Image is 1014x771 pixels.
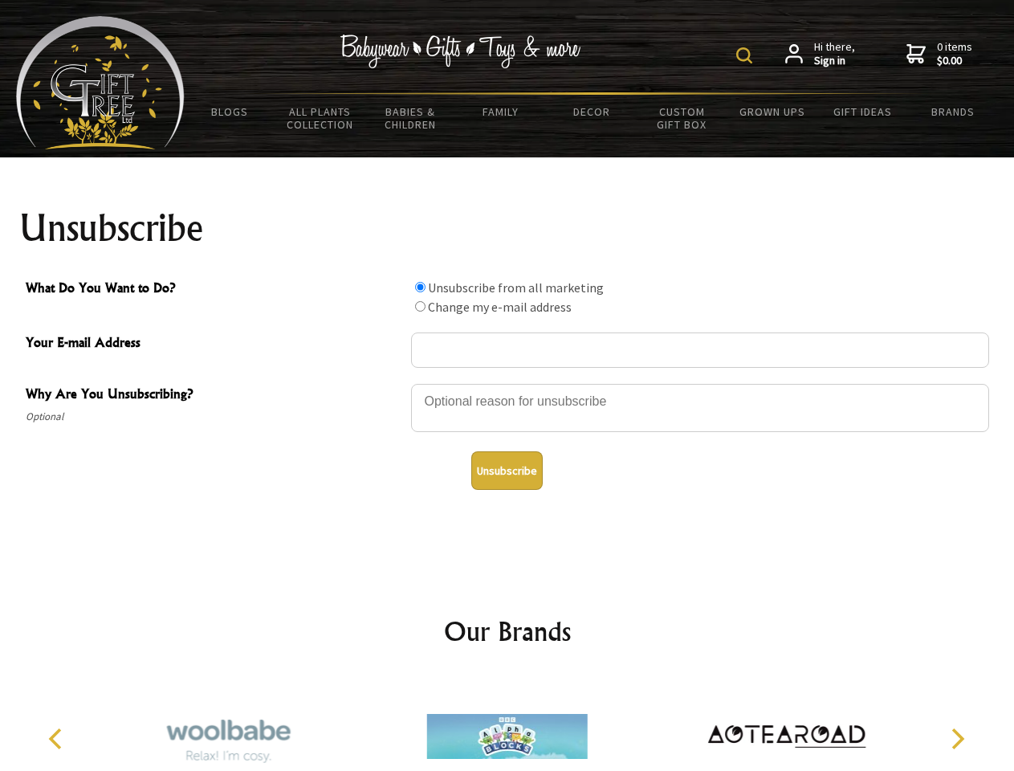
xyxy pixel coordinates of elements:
[411,332,989,368] input: Your E-mail Address
[415,301,426,312] input: What Do You Want to Do?
[428,299,572,315] label: Change my e-mail address
[411,384,989,432] textarea: Why Are You Unsubscribing?
[26,384,403,407] span: Why Are You Unsubscribing?
[939,721,975,757] button: Next
[785,40,855,68] a: Hi there,Sign in
[814,40,855,68] span: Hi there,
[937,39,972,68] span: 0 items
[817,95,908,128] a: Gift Ideas
[637,95,727,141] a: Custom Gift Box
[546,95,637,128] a: Decor
[415,282,426,292] input: What Do You Want to Do?
[16,16,185,149] img: Babyware - Gifts - Toys and more...
[26,407,403,426] span: Optional
[908,95,999,128] a: Brands
[471,451,543,490] button: Unsubscribe
[340,35,581,68] img: Babywear - Gifts - Toys & more
[937,54,972,68] strong: $0.00
[185,95,275,128] a: BLOGS
[456,95,547,128] a: Family
[275,95,366,141] a: All Plants Collection
[19,209,996,247] h1: Unsubscribe
[428,279,604,296] label: Unsubscribe from all marketing
[32,612,983,651] h2: Our Brands
[365,95,456,141] a: Babies & Children
[26,332,403,356] span: Your E-mail Address
[727,95,817,128] a: Grown Ups
[906,40,972,68] a: 0 items$0.00
[736,47,752,63] img: product search
[814,54,855,68] strong: Sign in
[26,278,403,301] span: What Do You Want to Do?
[40,721,75,757] button: Previous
